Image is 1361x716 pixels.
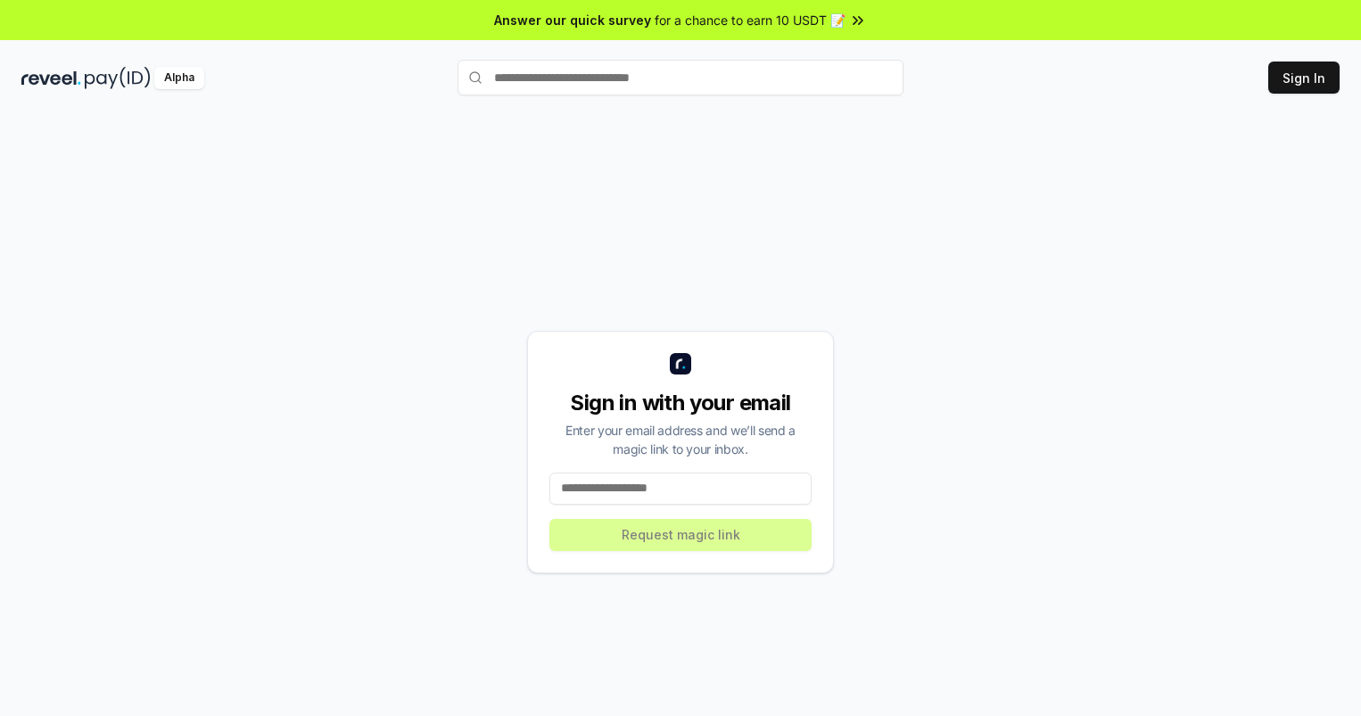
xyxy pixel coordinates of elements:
div: Alpha [154,67,204,89]
img: reveel_dark [21,67,81,89]
img: pay_id [85,67,151,89]
img: logo_small [670,353,691,374]
span: for a chance to earn 10 USDT 📝 [655,11,845,29]
span: Answer our quick survey [494,11,651,29]
button: Sign In [1268,62,1340,94]
div: Sign in with your email [549,389,812,417]
div: Enter your email address and we’ll send a magic link to your inbox. [549,421,812,458]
